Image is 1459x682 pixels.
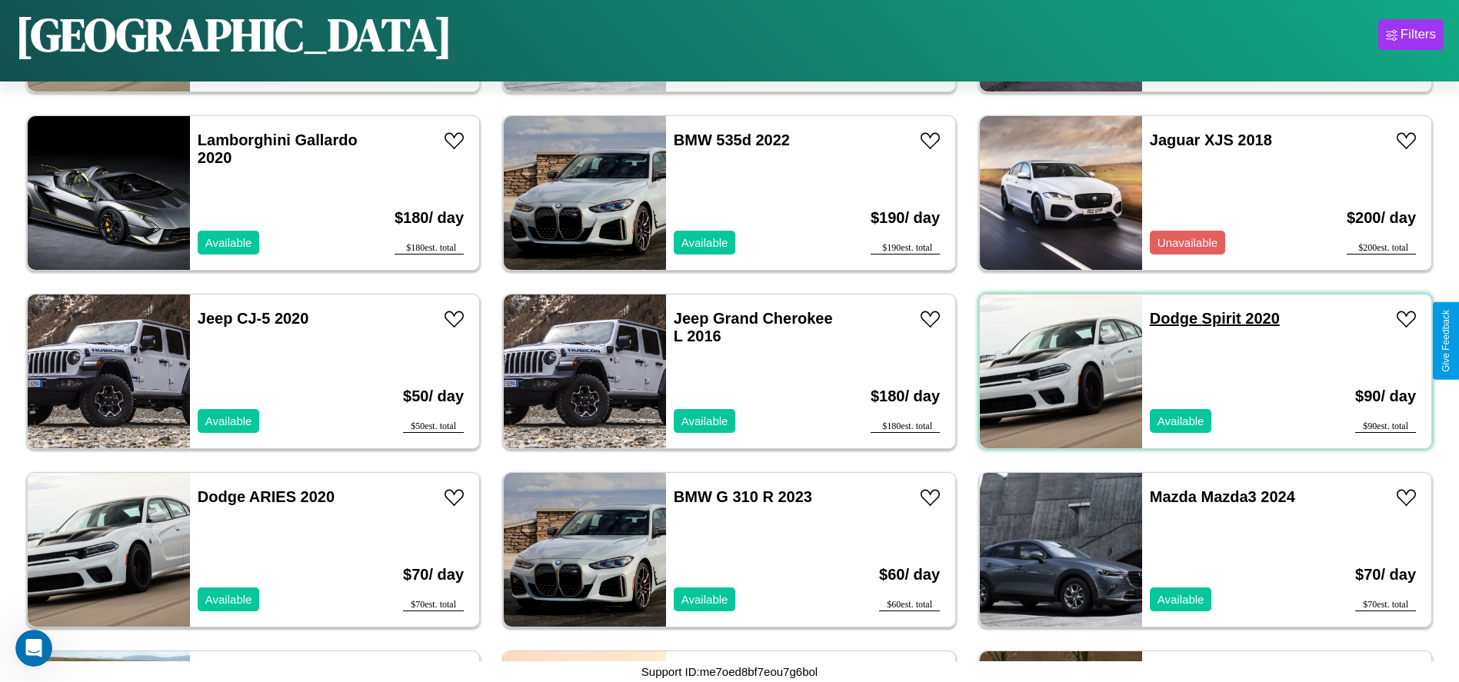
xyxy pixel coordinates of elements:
[205,232,252,253] p: Available
[681,232,728,253] p: Available
[395,194,464,242] h3: $ 180 / day
[871,242,940,255] div: $ 190 est. total
[1355,599,1416,611] div: $ 70 est. total
[1150,131,1272,148] a: Jaguar XJS 2018
[1158,411,1204,431] p: Available
[1441,310,1451,372] div: Give Feedback
[395,242,464,255] div: $ 180 est. total
[871,372,940,421] h3: $ 180 / day
[879,599,940,611] div: $ 60 est. total
[674,310,833,344] a: Jeep Grand Cherokee L 2016
[198,488,335,505] a: Dodge ARIES 2020
[198,131,358,166] a: Lamborghini Gallardo 2020
[1355,421,1416,433] div: $ 90 est. total
[15,3,452,66] h1: [GEOGRAPHIC_DATA]
[641,661,818,682] p: Support ID: me7oed8bf7eou7g6bol
[1378,19,1444,50] button: Filters
[1355,551,1416,599] h3: $ 70 / day
[15,630,52,667] iframe: Intercom live chat
[1347,242,1416,255] div: $ 200 est. total
[1150,488,1295,505] a: Mazda Mazda3 2024
[403,421,464,433] div: $ 50 est. total
[879,551,940,599] h3: $ 60 / day
[1401,27,1436,42] div: Filters
[1355,372,1416,421] h3: $ 90 / day
[681,589,728,610] p: Available
[674,488,812,505] a: BMW G 310 R 2023
[674,131,790,148] a: BMW 535d 2022
[198,310,309,327] a: Jeep CJ-5 2020
[403,551,464,599] h3: $ 70 / day
[205,411,252,431] p: Available
[1347,194,1416,242] h3: $ 200 / day
[1150,310,1280,327] a: Dodge Spirit 2020
[205,589,252,610] p: Available
[403,372,464,421] h3: $ 50 / day
[871,421,940,433] div: $ 180 est. total
[681,411,728,431] p: Available
[1158,232,1217,253] p: Unavailable
[403,599,464,611] div: $ 70 est. total
[1158,589,1204,610] p: Available
[871,194,940,242] h3: $ 190 / day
